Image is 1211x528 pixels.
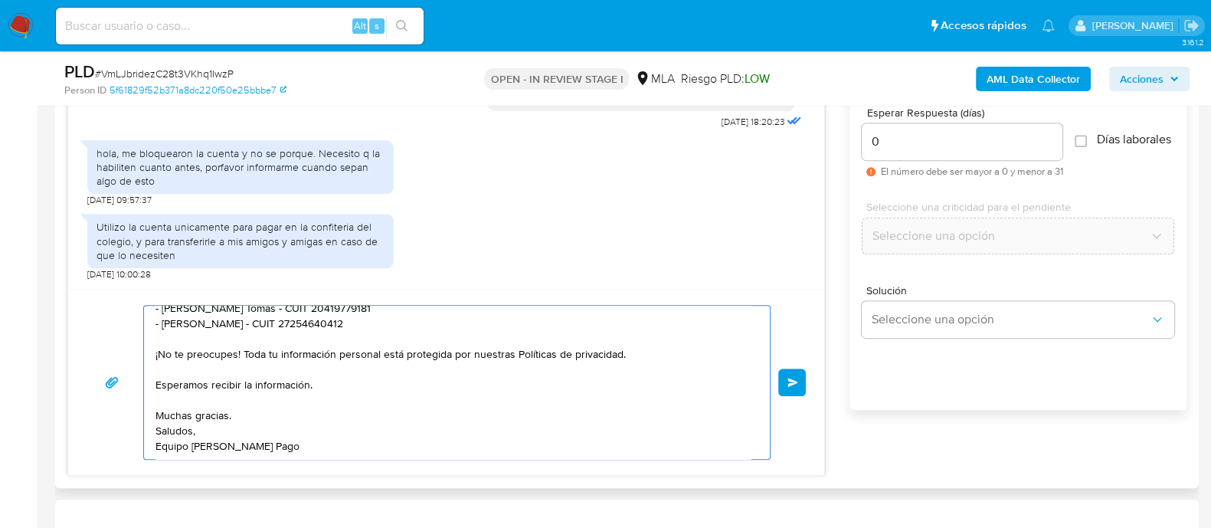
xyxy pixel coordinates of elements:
span: [DATE] 10:00:28 [87,268,151,280]
span: Riesgo PLD: [680,71,769,87]
span: Enviar [787,378,798,387]
span: Esperar Respuesta (días) [866,107,1067,119]
button: Enviar [778,369,806,396]
div: hola, me bloquearon la cuenta y no se porque. Necesito q la habiliten cuanto antes, porfavor info... [97,146,385,189]
span: # VmLJbridezC28t3VKhq1IwzP [95,66,234,81]
span: Alt [354,18,366,33]
span: El número debe ser mayor a 0 y menor a 31 [880,166,1062,177]
a: 5f61829f52b371a8dc220f50e25bbbe7 [110,84,286,97]
span: Accesos rápidos [941,18,1026,34]
span: Seleccione una opción [871,312,1150,327]
p: OPEN - IN REVIEW STAGE I [484,68,629,90]
button: Seleccione una opción [862,301,1174,338]
b: Person ID [64,84,106,97]
span: Solución [866,285,1179,296]
div: MLA [635,71,674,87]
input: days_to_wait [862,132,1062,152]
span: [DATE] 18:20:23 [721,116,784,128]
button: Seleccione una opción [862,218,1174,254]
span: Seleccione una criticidad para el pendiente [866,202,1179,212]
p: roxana.vasquez@mercadolibre.com [1092,18,1178,33]
textarea: [PERSON_NAME]. Gracias por esperar nuestra respuesta, y por la información enviada vía correo ele... [155,306,751,459]
b: PLD [64,59,95,84]
span: Seleccione una opción [872,228,1149,244]
span: Días laborales [1096,132,1170,147]
div: Utilizo la cuenta unicamente para pagar en la confiteria del colegio, y para transferirle a mis a... [97,220,385,262]
b: AML Data Collector [987,67,1080,91]
span: [DATE] 09:57:37 [87,194,152,206]
span: Acciones [1120,67,1164,91]
input: Días laborales [1075,135,1087,147]
button: AML Data Collector [976,67,1091,91]
button: Acciones [1109,67,1190,91]
button: search-icon [386,15,417,37]
span: s [375,18,379,33]
a: Salir [1183,18,1200,34]
span: LOW [744,70,769,87]
a: Notificaciones [1042,19,1055,32]
input: Buscar usuario o caso... [56,16,424,36]
span: 3.161.2 [1181,36,1203,48]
